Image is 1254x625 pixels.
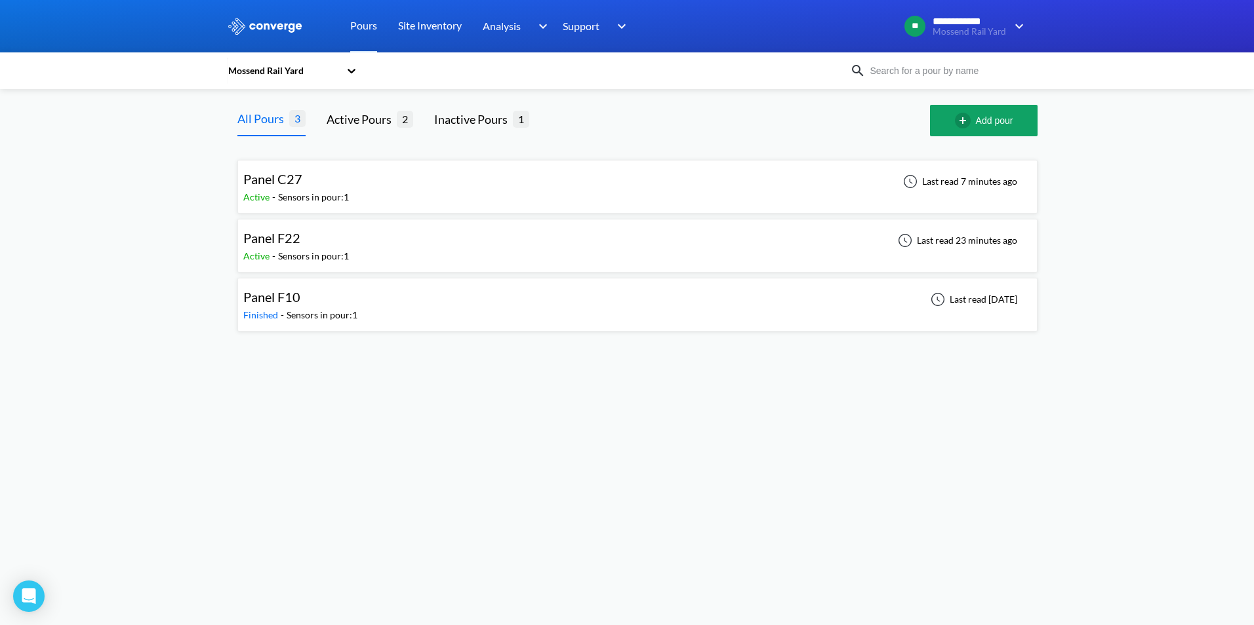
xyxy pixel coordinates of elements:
div: Sensors in pour: 1 [278,249,349,263]
span: Analysis [483,18,521,34]
input: Search for a pour by name [866,64,1024,78]
span: Panel F22 [243,230,300,246]
div: Open Intercom Messenger [13,580,45,612]
span: 3 [289,110,306,126]
div: Sensors in pour: 1 [287,308,357,322]
button: Add pour [930,105,1038,136]
div: Inactive Pours [434,110,513,128]
span: - [272,250,278,261]
div: Last read 23 minutes ago [891,233,1021,248]
img: downArrow.svg [1006,18,1027,34]
div: All Pours [237,109,289,128]
span: 1 [513,111,529,127]
div: Active Pours [327,110,397,128]
img: downArrow.svg [530,18,551,34]
span: 2 [397,111,413,127]
img: logo_ewhite.svg [227,18,303,35]
span: - [272,191,278,202]
span: Active [243,250,272,261]
div: Mossend Rail Yard [227,64,340,78]
a: Panel F10Finished-Sensors in pour:1Last read [DATE] [237,293,1038,304]
span: - [281,309,287,320]
span: Mossend Rail Yard [933,27,1006,37]
a: Panel C27Active-Sensors in pour:1Last read 7 minutes ago [237,175,1038,186]
span: Support [563,18,599,34]
div: Last read 7 minutes ago [896,174,1021,189]
span: Finished [243,309,281,320]
img: icon-search.svg [850,63,866,79]
a: Panel F22Active-Sensors in pour:1Last read 23 minutes ago [237,234,1038,245]
span: Active [243,191,272,202]
div: Last read [DATE] [923,292,1021,307]
div: Sensors in pour: 1 [278,190,349,204]
img: downArrow.svg [609,18,630,34]
span: Panel C27 [243,171,302,187]
img: add-circle-outline.svg [955,113,976,128]
span: Panel F10 [243,289,300,305]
